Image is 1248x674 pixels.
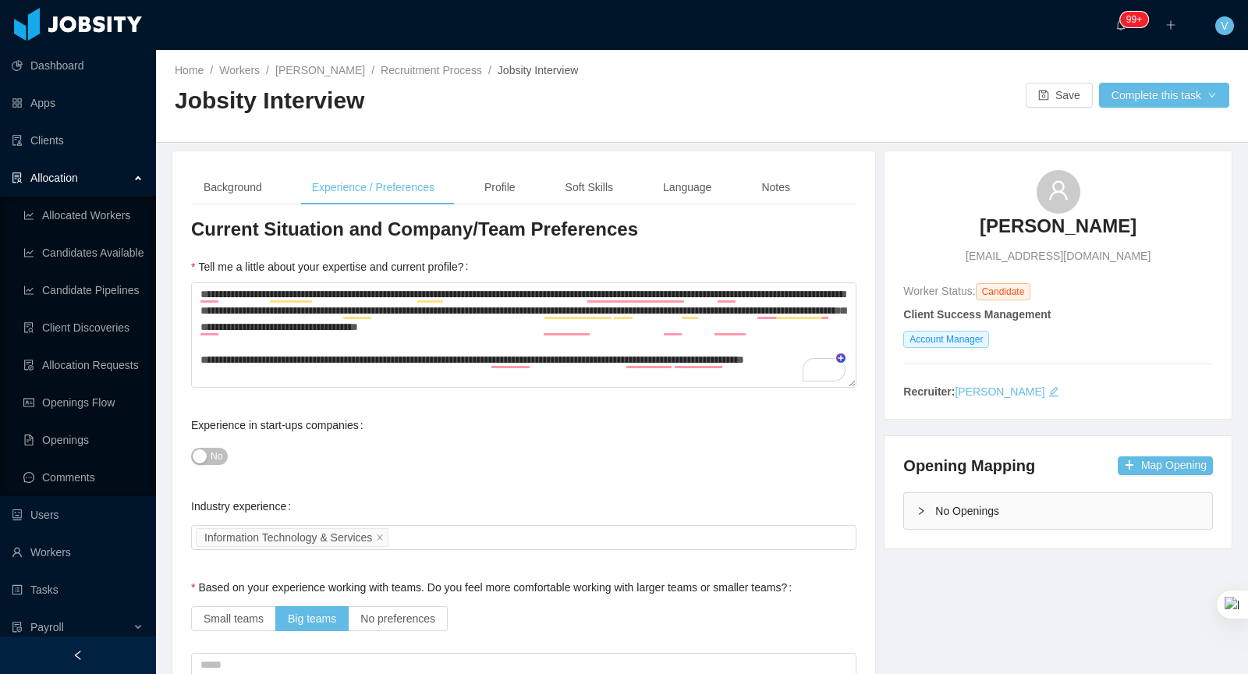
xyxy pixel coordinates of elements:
[12,574,144,605] a: icon: profileTasks
[12,537,144,568] a: icon: userWorkers
[23,349,144,381] a: icon: file-doneAllocation Requests
[23,424,144,456] a: icon: file-textOpenings
[219,64,260,76] a: Workers
[191,448,228,465] button: Experience in start-ups companies
[191,261,474,273] label: Tell me a little about your expertise and current profile?
[392,529,400,548] input: Industry experience
[1115,20,1126,30] i: icon: bell
[1165,20,1176,30] i: icon: plus
[175,85,702,117] h2: Jobsity Interview
[175,64,204,76] a: Home
[1221,16,1228,35] span: V
[23,275,144,306] a: icon: line-chartCandidate Pipelines
[966,248,1150,264] span: [EMAIL_ADDRESS][DOMAIN_NAME]
[360,612,435,625] span: No preferences
[23,237,144,268] a: icon: line-chartCandidates Available
[903,385,955,398] strong: Recruiter:
[204,612,264,625] span: Small teams
[651,170,724,205] div: Language
[30,172,78,184] span: Allocation
[904,493,1212,529] div: icon: rightNo Openings
[30,621,64,633] span: Payroll
[903,331,989,348] span: Account Manager
[1048,179,1069,201] i: icon: user
[300,170,447,205] div: Experience / Preferences
[12,499,144,530] a: icon: robotUsers
[12,50,144,81] a: icon: pie-chartDashboard
[191,217,856,242] h3: Current Situation and Company/Team Preferences
[903,455,1035,477] h4: Opening Mapping
[553,170,626,205] div: Soft Skills
[211,449,222,464] span: No
[191,500,297,513] label: Industry experience
[23,200,144,231] a: icon: line-chartAllocated Workers
[266,64,269,76] span: /
[472,170,528,205] div: Profile
[191,170,275,205] div: Background
[191,581,798,594] label: Based on your experience working with teams. Do you feel more comfortable working with larger tea...
[976,283,1031,300] span: Candidate
[916,506,926,516] i: icon: right
[12,87,144,119] a: icon: appstoreApps
[12,125,144,156] a: icon: auditClients
[1118,456,1213,475] button: icon: plusMap Opening
[980,214,1136,248] a: [PERSON_NAME]
[1048,386,1059,397] i: icon: edit
[381,64,482,76] a: Recruitment Process
[488,64,491,76] span: /
[191,419,370,431] label: Experience in start-ups companies
[12,622,23,633] i: icon: file-protect
[204,529,372,546] div: Information Technology & Services
[980,214,1136,239] h3: [PERSON_NAME]
[12,172,23,183] i: icon: solution
[498,64,578,76] span: Jobsity Interview
[23,462,144,493] a: icon: messageComments
[210,64,213,76] span: /
[371,64,374,76] span: /
[1120,12,1148,27] sup: 900
[1099,83,1229,108] button: Complete this taskicon: down
[903,308,1051,321] strong: Client Success Management
[376,534,384,543] i: icon: close
[749,170,803,205] div: Notes
[1026,83,1093,108] button: icon: saveSave
[196,528,388,547] li: Information Technology & Services
[23,387,144,418] a: icon: idcardOpenings Flow
[955,385,1044,398] a: [PERSON_NAME]
[903,285,975,297] span: Worker Status:
[23,312,144,343] a: icon: file-searchClient Discoveries
[191,282,856,388] textarea: To enrich screen reader interactions, please activate Accessibility in Grammarly extension settings
[288,612,336,625] span: Big teams
[275,64,365,76] a: [PERSON_NAME]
